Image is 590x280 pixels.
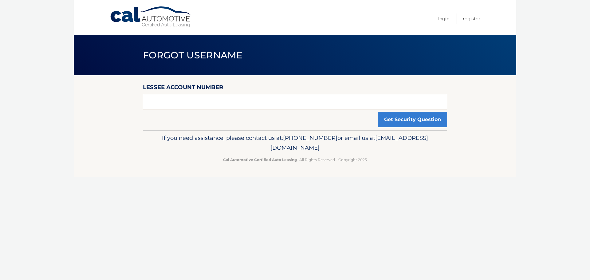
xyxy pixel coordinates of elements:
[283,134,337,141] span: [PHONE_NUMBER]
[143,83,223,94] label: Lessee Account Number
[147,133,443,153] p: If you need assistance, please contact us at: or email us at
[270,134,428,151] span: [EMAIL_ADDRESS][DOMAIN_NAME]
[378,112,447,127] button: Get Security Question
[463,14,480,24] a: Register
[438,14,450,24] a: Login
[147,156,443,163] p: - All Rights Reserved - Copyright 2025
[223,157,297,162] strong: Cal Automotive Certified Auto Leasing
[110,6,193,28] a: Cal Automotive
[143,49,243,61] span: Forgot Username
